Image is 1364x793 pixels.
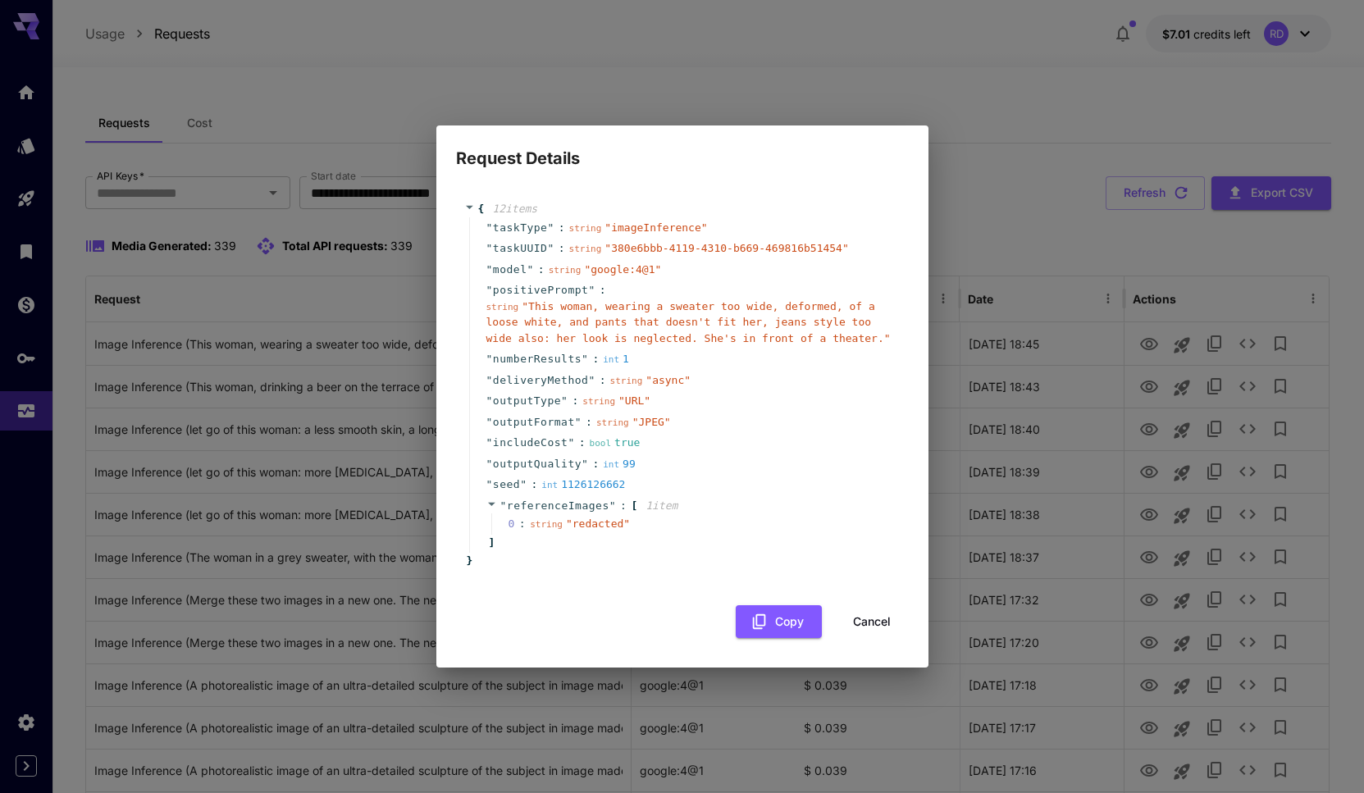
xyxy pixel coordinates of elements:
span: string [610,376,643,386]
span: taskType [493,220,548,236]
span: ] [486,535,495,551]
span: " [500,499,507,512]
span: } [464,553,473,569]
span: string [486,302,519,312]
span: " [582,458,588,470]
span: numberResults [493,351,582,367]
span: " [568,436,574,449]
span: : [600,372,606,389]
span: " [582,353,588,365]
div: 1126126662 [541,476,625,493]
span: " This woman, wearing a sweater too wide, deformed, of a loose white, and pants that doesn't fit ... [486,300,891,344]
span: int [603,459,619,470]
span: " google:4@1 " [584,263,661,276]
span: " [486,416,493,428]
span: " [486,458,493,470]
h2: Request Details [436,125,928,171]
span: string [582,396,615,407]
div: 1 [603,351,629,367]
span: referenceImages [507,499,609,512]
span: taskUUID [493,240,548,257]
span: : [586,414,592,431]
span: deliveryMethod [493,372,589,389]
span: " [561,394,568,407]
div: 99 [603,456,636,472]
span: " [486,263,493,276]
span: " URL " [618,394,650,407]
span: string [569,223,602,234]
span: : [572,393,578,409]
span: " JPEG " [632,416,671,428]
span: " [527,263,533,276]
span: { [478,201,485,217]
span: " [486,242,493,254]
span: 0 [509,516,531,532]
span: " 380e6bbb-4119-4310-b669-469816b51454 " [604,242,848,254]
span: " [486,374,493,386]
span: " [588,374,595,386]
span: [ [631,498,637,514]
span: " [486,284,493,296]
span: bool [590,438,612,449]
div: : [519,516,526,532]
span: string [549,265,582,276]
span: " [547,242,554,254]
span: " [486,353,493,365]
span: string [530,519,563,530]
span: model [493,262,527,278]
span: 12 item s [492,203,537,215]
span: " [547,221,554,234]
span: " [575,416,582,428]
span: int [541,480,558,490]
span: : [531,476,537,493]
span: seed [493,476,520,493]
span: " redacted " [566,517,630,530]
span: " [486,436,493,449]
span: : [559,240,565,257]
span: " [520,478,527,490]
span: " async " [646,374,691,386]
span: outputType [493,393,561,409]
div: true [590,435,641,451]
span: outputFormat [493,414,575,431]
span: " [486,478,493,490]
span: positivePrompt [493,282,589,299]
span: : [592,456,599,472]
span: int [603,354,619,365]
span: " [486,394,493,407]
span: outputQuality [493,456,582,472]
span: " [609,499,616,512]
span: includeCost [493,435,568,451]
span: string [596,417,629,428]
button: Cancel [835,605,909,639]
span: " imageInference " [604,221,707,234]
button: Copy [736,605,822,639]
span: " [486,221,493,234]
span: : [592,351,599,367]
span: : [600,282,606,299]
span: : [559,220,565,236]
span: : [538,262,545,278]
span: : [579,435,586,451]
span: 1 item [646,499,677,512]
span: : [620,498,627,514]
span: " [588,284,595,296]
span: string [569,244,602,254]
